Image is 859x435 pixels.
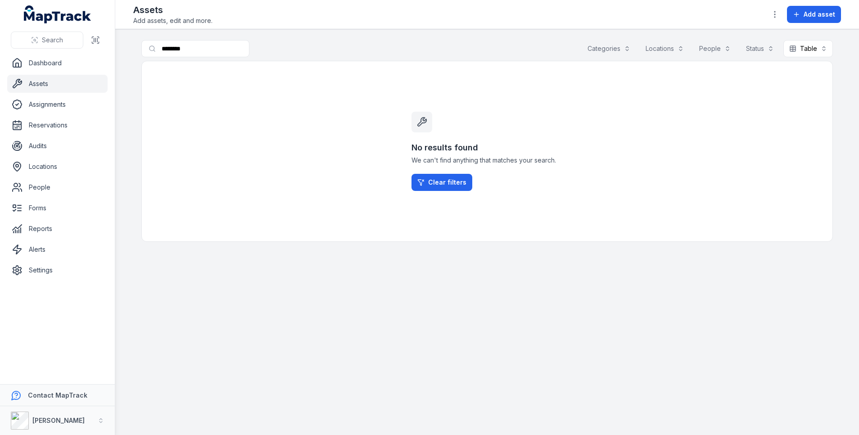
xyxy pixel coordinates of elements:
span: We can't find anything that matches your search. [411,156,563,165]
a: People [7,178,108,196]
span: Add asset [804,10,835,19]
a: MapTrack [24,5,91,23]
span: Search [42,36,63,45]
strong: Contact MapTrack [28,391,87,399]
strong: [PERSON_NAME] [32,417,85,424]
button: Search [11,32,83,49]
button: Categories [582,40,636,57]
a: Forms [7,199,108,217]
a: Locations [7,158,108,176]
a: Settings [7,261,108,279]
span: Add assets, edit and more. [133,16,212,25]
a: Audits [7,137,108,155]
button: Table [783,40,833,57]
button: Locations [640,40,690,57]
button: People [693,40,737,57]
a: Assets [7,75,108,93]
h3: No results found [411,141,563,154]
a: Dashboard [7,54,108,72]
a: Reservations [7,116,108,134]
a: Assignments [7,95,108,113]
a: Reports [7,220,108,238]
a: Clear filters [411,174,472,191]
button: Add asset [787,6,841,23]
h2: Assets [133,4,212,16]
a: Alerts [7,240,108,258]
button: Status [740,40,780,57]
